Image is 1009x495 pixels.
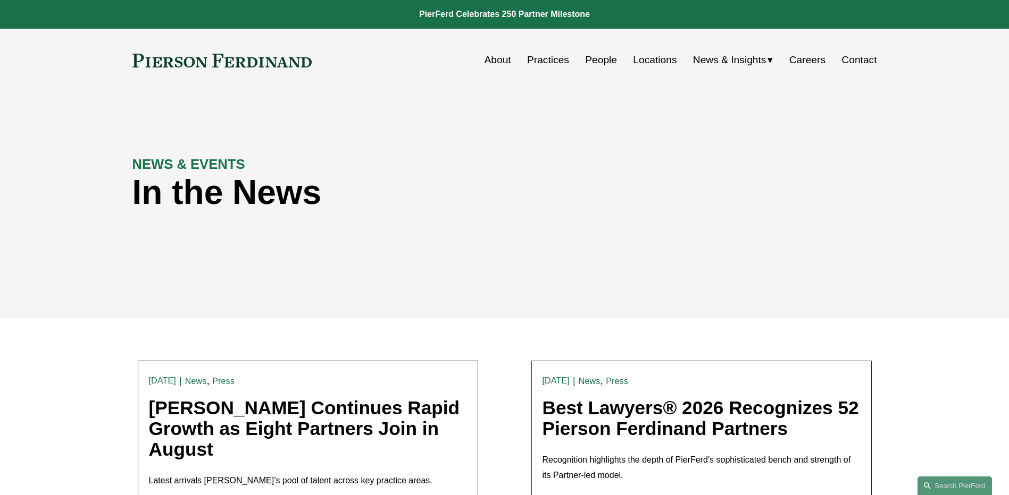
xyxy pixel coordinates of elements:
[585,50,617,70] a: People
[543,453,861,483] p: Recognition highlights the depth of PierFerd’s sophisticated bench and strength of its Partner-le...
[132,173,691,212] h1: In the News
[149,473,467,489] p: Latest arrivals [PERSON_NAME]’s pool of talent across key practice areas.
[918,476,992,495] a: Search this site
[789,50,825,70] a: Careers
[633,50,677,70] a: Locations
[543,397,859,439] a: Best Lawyers® 2026 Recognizes 52 Pierson Ferdinand Partners
[579,377,601,386] a: News
[185,377,207,386] a: News
[206,375,209,386] span: ,
[693,51,766,70] span: News & Insights
[149,397,460,459] a: [PERSON_NAME] Continues Rapid Growth as Eight Partners Join in August
[841,50,877,70] a: Contact
[212,377,235,386] a: Press
[527,50,569,70] a: Practices
[600,375,603,386] span: ,
[132,157,245,172] strong: NEWS & EVENTS
[543,377,570,385] time: [DATE]
[606,377,628,386] a: Press
[149,377,176,385] time: [DATE]
[485,50,511,70] a: About
[693,50,773,70] a: folder dropdown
